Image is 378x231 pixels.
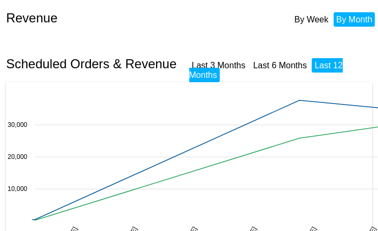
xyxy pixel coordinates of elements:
[334,12,375,27] li: By Month
[8,121,28,129] text: 30,000
[192,61,246,70] a: Last 3 Months
[292,12,331,27] li: By Week
[8,153,28,161] text: 20,000
[253,61,307,70] a: Last 6 Months
[8,185,28,193] text: 10,000
[189,61,343,79] a: Last 12 Months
